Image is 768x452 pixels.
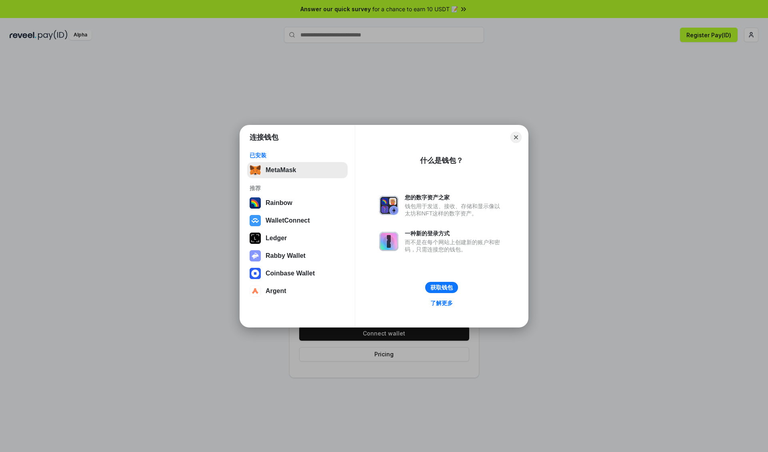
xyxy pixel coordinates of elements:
[250,285,261,297] img: svg+xml,%3Csvg%20width%3D%2228%22%20height%3D%2228%22%20viewBox%3D%220%200%2028%2028%22%20fill%3D...
[247,248,348,264] button: Rabby Wallet
[430,284,453,291] div: 获取钱包
[266,199,292,207] div: Rainbow
[266,235,287,242] div: Ledger
[247,230,348,246] button: Ledger
[250,215,261,226] img: svg+xml,%3Csvg%20width%3D%2228%22%20height%3D%2228%22%20viewBox%3D%220%200%2028%2028%22%20fill%3D...
[266,270,315,277] div: Coinbase Wallet
[250,197,261,209] img: svg+xml,%3Csvg%20width%3D%22120%22%20height%3D%22120%22%20viewBox%3D%220%200%20120%20120%22%20fil...
[250,133,278,142] h1: 连接钱包
[250,233,261,244] img: svg+xml,%3Csvg%20xmlns%3D%22http%3A%2F%2Fwww.w3.org%2F2000%2Fsvg%22%20width%3D%2228%22%20height%3...
[250,268,261,279] img: svg+xml,%3Csvg%20width%3D%2228%22%20height%3D%2228%22%20viewBox%3D%220%200%2028%2028%22%20fill%3D...
[425,282,458,293] button: 获取钱包
[247,283,348,299] button: Argent
[379,232,398,251] img: svg+xml,%3Csvg%20xmlns%3D%22http%3A%2F%2Fwww.w3.org%2F2000%2Fsvg%22%20fill%3D%22none%22%20viewBox...
[405,194,504,201] div: 您的数字资产之家
[266,167,296,174] div: MetaMask
[430,299,453,307] div: 了解更多
[379,196,398,215] img: svg+xml,%3Csvg%20xmlns%3D%22http%3A%2F%2Fwww.w3.org%2F2000%2Fsvg%22%20fill%3D%22none%22%20viewBox...
[247,265,348,281] button: Coinbase Wallet
[510,132,522,143] button: Close
[247,162,348,178] button: MetaMask
[266,252,306,259] div: Rabby Wallet
[266,287,286,295] div: Argent
[250,165,261,176] img: svg+xml,%3Csvg%20fill%3D%22none%22%20height%3D%2233%22%20viewBox%3D%220%200%2035%2033%22%20width%...
[405,230,504,237] div: 一种新的登录方式
[266,217,310,224] div: WalletConnect
[247,213,348,229] button: WalletConnect
[405,239,504,253] div: 而不是在每个网站上创建新的账户和密码，只需连接您的钱包。
[426,298,458,308] a: 了解更多
[250,185,345,192] div: 推荐
[405,203,504,217] div: 钱包用于发送、接收、存储和显示像以太坊和NFT这样的数字资产。
[247,195,348,211] button: Rainbow
[420,156,463,165] div: 什么是钱包？
[250,250,261,261] img: svg+xml,%3Csvg%20xmlns%3D%22http%3A%2F%2Fwww.w3.org%2F2000%2Fsvg%22%20fill%3D%22none%22%20viewBox...
[250,152,345,159] div: 已安装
